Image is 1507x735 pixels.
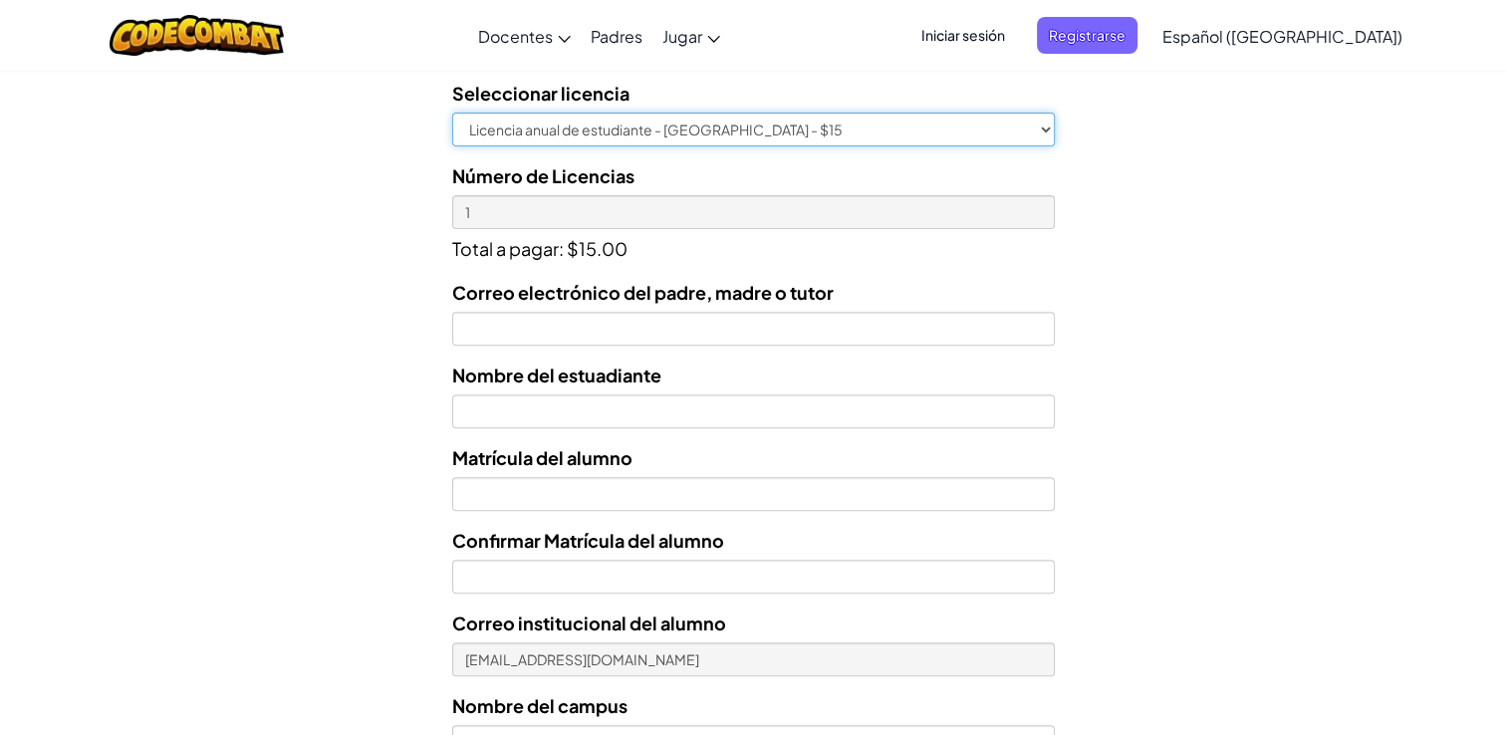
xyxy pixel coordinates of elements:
button: Iniciar sesión [909,17,1017,54]
a: Padres [581,9,652,63]
label: Nombre del campus [452,691,628,720]
a: Jugar [652,9,730,63]
span: Español ([GEOGRAPHIC_DATA]) [1162,26,1402,47]
label: Seleccionar licencia [452,79,629,108]
label: Confirmar Matrícula del alumno [452,526,724,555]
label: Correo institucional del alumno [452,609,726,637]
label: Número de Licencias [452,161,634,190]
span: Docentes [478,26,553,47]
p: Total a pagar: $15.00 [452,229,1055,263]
label: Matrícula del alumno [452,443,632,472]
label: Nombre del estuadiante [452,361,661,389]
img: CodeCombat logo [110,15,284,56]
button: Registrarse [1037,17,1137,54]
a: Docentes [468,9,581,63]
span: Jugar [662,26,702,47]
label: Correo electrónico del padre, madre o tutor [452,278,834,307]
a: Español ([GEOGRAPHIC_DATA]) [1152,9,1412,63]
